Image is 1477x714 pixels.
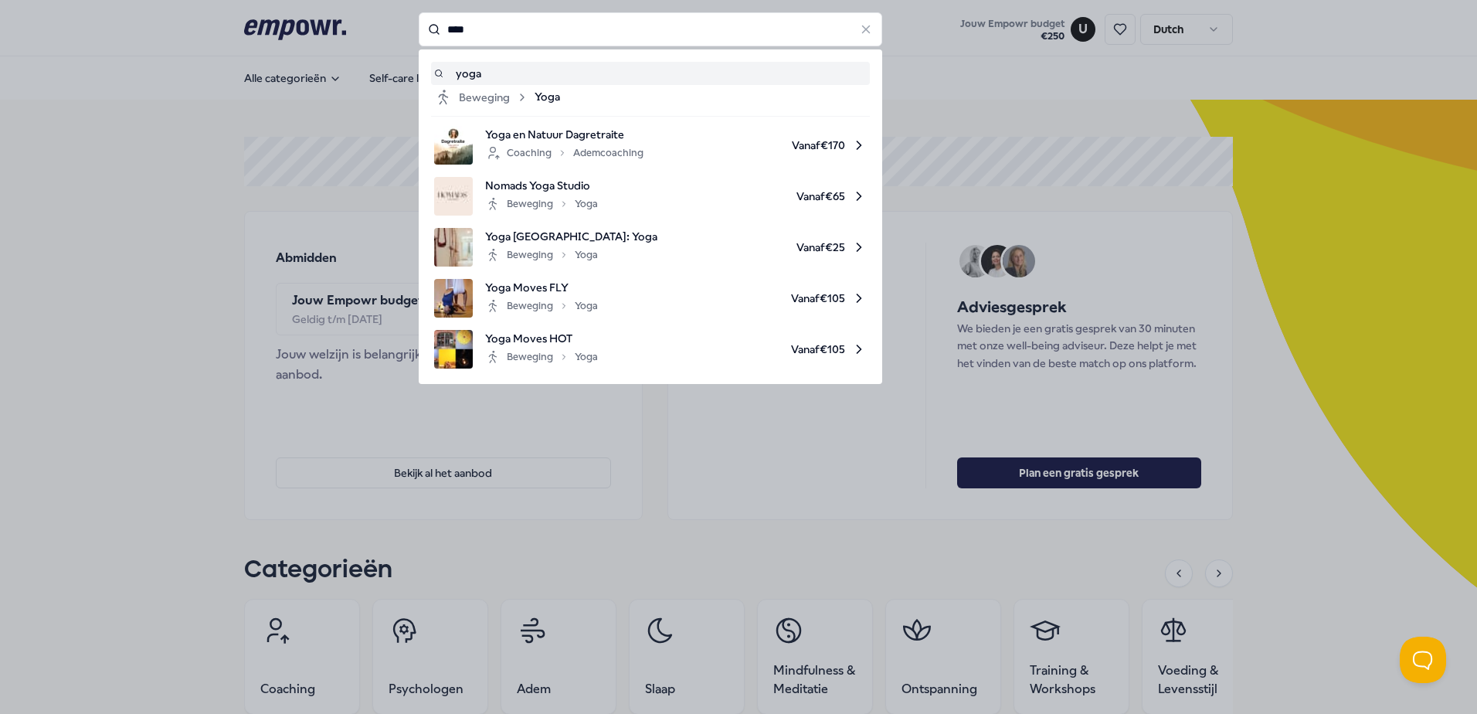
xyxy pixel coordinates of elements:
a: product imageYoga Moves FLYBewegingYogaVanaf€105 [434,279,867,318]
a: product imageYoga [GEOGRAPHIC_DATA]: YogaBewegingYogaVanaf€25 [434,228,867,267]
div: Beweging Yoga [485,297,598,315]
div: Coaching Ademcoaching [485,144,643,162]
a: product imageNomads Yoga StudioBewegingYogaVanaf€65 [434,177,867,216]
div: Beweging [434,88,528,107]
span: Vanaf € 105 [610,330,867,369]
a: product imageYoga Moves HOTBewegingYogaVanaf€105 [434,330,867,369]
span: Yoga [535,88,560,107]
a: BewegingYoga [434,88,867,107]
iframe: Help Scout Beacon - Open [1400,637,1446,683]
img: product image [434,126,473,165]
div: Beweging Yoga [485,348,598,366]
span: Yoga en Natuur Dagretraite [485,126,643,143]
img: product image [434,228,473,267]
span: Yoga Moves HOT [485,330,598,347]
img: product image [434,330,473,369]
img: product image [434,279,473,318]
a: yoga [434,65,867,82]
span: Vanaf € 105 [610,279,867,318]
div: Beweging Yoga [485,246,598,264]
input: Search for products, categories or subcategories [419,12,882,46]
span: Vanaf € 65 [610,177,867,216]
span: Vanaf € 170 [656,126,867,165]
a: product imageYoga en Natuur DagretraiteCoachingAdemcoachingVanaf€170 [434,126,867,165]
span: Yoga [GEOGRAPHIC_DATA]: Yoga [485,228,657,245]
span: Nomads Yoga Studio [485,177,598,194]
img: product image [434,177,473,216]
div: Beweging Yoga [485,195,598,213]
span: Yoga Moves FLY [485,279,598,296]
span: Vanaf € 25 [670,228,867,267]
